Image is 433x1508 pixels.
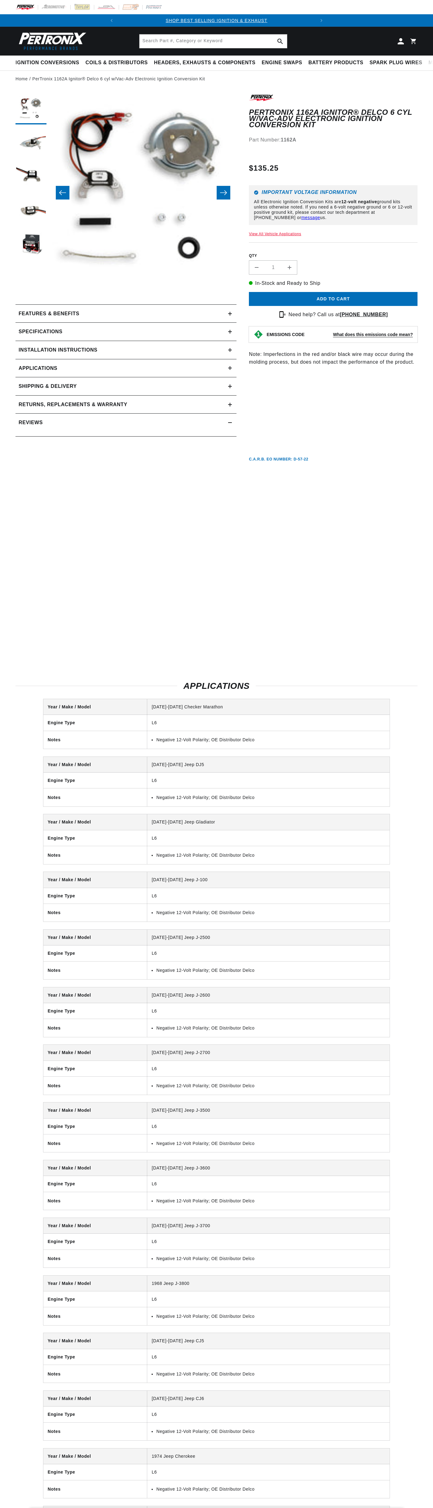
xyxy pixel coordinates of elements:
button: Translation missing: en.sections.announcements.next_announcement [315,14,328,27]
th: Engine Type [43,1349,147,1365]
th: Notes [43,1480,147,1498]
td: [DATE]-[DATE] Jeep J-3500 [147,1102,390,1118]
th: Year / Make / Model [43,814,147,830]
li: Negative 12-Volt Polarity; OE Distributor Delco [156,1486,385,1492]
th: Year / Make / Model [43,1218,147,1234]
th: Year / Make / Model [43,1391,147,1407]
button: EMISSIONS CODEWhat does this emissions code mean? [267,332,413,337]
td: L6 [147,1061,390,1076]
td: L6 [147,1003,390,1019]
span: Engine Swaps [262,60,302,66]
th: Engine Type [43,830,147,846]
th: Notes [43,731,147,749]
td: L6 [147,1464,390,1480]
th: Year / Make / Model [43,1276,147,1291]
td: [DATE]-[DATE] Jeep J-3600 [147,1160,390,1176]
h6: Important Voltage Information [254,190,413,195]
button: Load image 5 in gallery view [15,230,46,261]
th: Notes [43,788,147,806]
div: Note: Imperfections in the red and/or black wire may occur during the molding process, but does n... [249,93,418,462]
button: Slide left [56,186,69,200]
th: Year / Make / Model [43,1045,147,1061]
td: L6 [147,1176,390,1192]
td: [DATE]-[DATE] Jeep J-3700 [147,1218,390,1234]
td: [DATE]-[DATE] Jeep CJ6 [147,1391,390,1407]
th: Notes [43,904,147,922]
span: Applications [19,364,57,372]
h2: Specifications [19,328,62,336]
th: Year / Make / Model [43,1102,147,1118]
summary: Battery Products [305,56,366,70]
th: Year / Make / Model [43,1333,147,1349]
th: Notes [43,1422,147,1440]
th: Engine Type [43,1061,147,1076]
th: Engine Type [43,1234,147,1250]
span: Coils & Distributors [86,60,148,66]
summary: Engine Swaps [258,56,305,70]
td: [DATE]-[DATE] Jeep CJ5 [147,1333,390,1349]
a: View All Vehicle Applications [249,232,301,236]
li: Negative 12-Volt Polarity; OE Distributor Delco [156,967,385,974]
th: Year / Make / Model [43,987,147,1003]
td: L6 [147,1349,390,1365]
li: Negative 12-Volt Polarity; OE Distributor Delco [156,852,385,859]
div: Part Number: [249,136,418,144]
th: Engine Type [43,773,147,788]
summary: Reviews [15,414,236,432]
td: [DATE]-[DATE] Jeep J-2700 [147,1045,390,1061]
span: Ignition Conversions [15,60,79,66]
div: 1 of 2 [118,17,315,24]
th: Year / Make / Model [43,1160,147,1176]
a: message [301,215,320,220]
th: Notes [43,846,147,864]
strong: 1162A [281,137,296,142]
summary: Spark Plug Wires [366,56,425,70]
summary: Coils & Distributors [82,56,151,70]
button: Search Part #, Category or Keyword [273,34,287,48]
th: Engine Type [43,715,147,731]
td: L6 [147,945,390,961]
li: Negative 12-Volt Polarity; OE Distributor Delco [156,1371,385,1377]
h2: Applications [15,682,418,690]
th: Notes [43,1077,147,1095]
strong: EMISSIONS CODE [267,332,304,337]
button: Slide right [217,186,230,200]
td: L6 [147,1407,390,1422]
li: Negative 12-Volt Polarity; OE Distributor Delco [156,1255,385,1262]
td: L6 [147,1291,390,1307]
button: Load image 2 in gallery view [15,128,46,159]
td: L6 [147,888,390,904]
p: All Electronic Ignition Conversion Kits are ground kits unless otherwise noted. If you need a 6-v... [254,199,413,220]
label: QTY [249,253,418,258]
td: L6 [147,830,390,846]
li: Negative 12-Volt Polarity; OE Distributor Delco [156,909,385,916]
th: Notes [43,961,147,979]
h2: Shipping & Delivery [19,382,77,390]
button: Add to cart [249,292,418,306]
th: Year / Make / Model [43,872,147,888]
td: [DATE]-[DATE] Jeep J-2600 [147,987,390,1003]
td: 1968 Jeep J-3800 [147,1276,390,1291]
th: Engine Type [43,1291,147,1307]
td: L6 [147,1118,390,1134]
span: Headers, Exhausts & Components [154,60,255,66]
span: Spark Plug Wires [369,60,422,66]
li: Negative 12-Volt Polarity; OE Distributor Delco [156,1082,385,1089]
td: 1974 Jeep Cherokee [147,1448,390,1464]
media-gallery: Gallery Viewer [15,93,236,292]
img: Pertronix [15,30,87,52]
th: Year / Make / Model [43,930,147,945]
th: Year / Make / Model [43,757,147,773]
a: PerTronix 1162A Ignitor® Delco 6 cyl w/Vac-Adv Electronic Ignition Conversion Kit [32,75,205,82]
a: Home [15,75,28,82]
button: Load image 1 in gallery view [15,93,46,124]
div: Announcement [118,17,315,24]
td: [DATE]-[DATE] Checker Marathon [147,699,390,715]
p: Need help? Call us at [289,311,388,319]
h2: Reviews [19,419,43,427]
button: Translation missing: en.sections.announcements.previous_announcement [105,14,118,27]
li: Negative 12-Volt Polarity; OE Distributor Delco [156,1140,385,1147]
li: Negative 12-Volt Polarity; OE Distributor Delco [156,736,385,743]
th: Notes [43,1365,147,1383]
th: Year / Make / Model [43,1448,147,1464]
